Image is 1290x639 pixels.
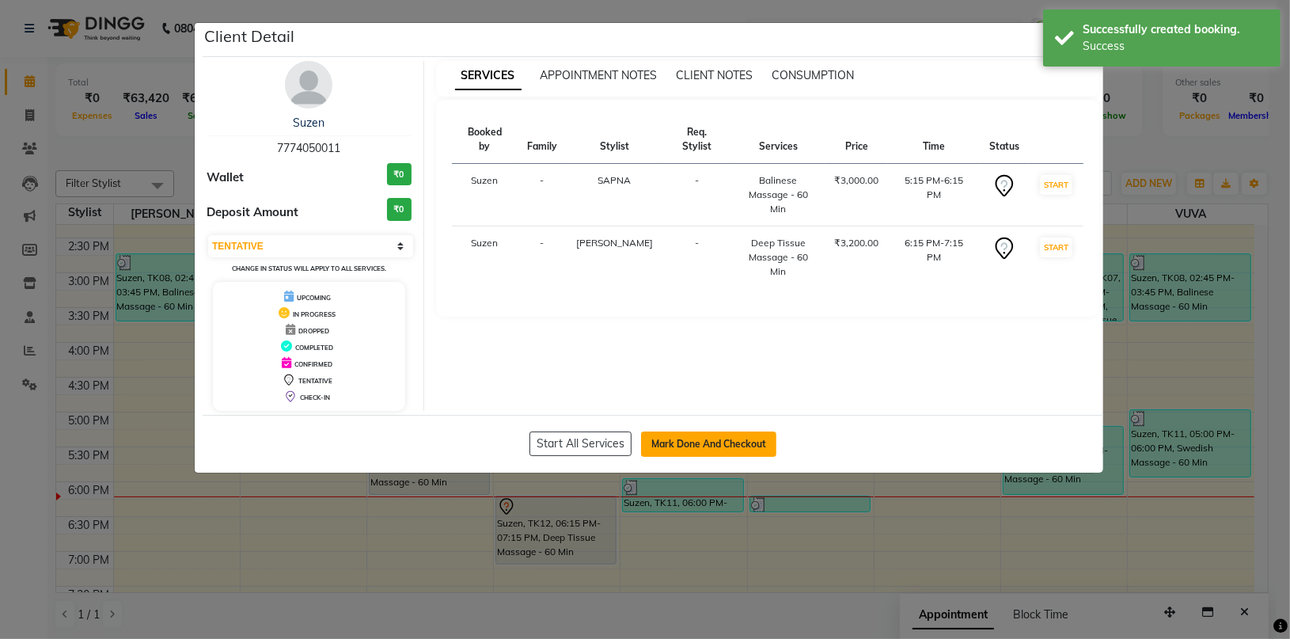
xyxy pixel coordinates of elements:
button: Start All Services [529,432,632,456]
td: Suzen [452,164,518,226]
span: Deposit Amount [207,203,298,222]
h3: ₹0 [387,198,412,221]
td: 6:15 PM-7:15 PM [888,226,980,289]
div: Deep Tissue Massage - 60 Min [741,236,815,279]
div: Success [1083,38,1269,55]
div: ₹3,200.00 [834,236,878,250]
h3: ₹0 [387,163,412,186]
div: Balinese Massage - 60 Min [741,173,815,216]
td: Suzen [452,226,518,289]
span: DROPPED [298,327,329,335]
th: Status [980,116,1029,164]
td: - [518,226,567,289]
td: - [662,226,732,289]
h5: Client Detail [204,25,294,48]
th: Stylist [567,116,662,164]
span: SERVICES [455,62,522,90]
span: [PERSON_NAME] [576,237,653,249]
td: 5:15 PM-6:15 PM [888,164,980,226]
div: Successfully created booking. [1083,21,1269,38]
span: UPCOMING [297,294,331,302]
span: TENTATIVE [298,377,332,385]
span: IN PROGRESS [293,310,336,318]
small: Change in status will apply to all services. [232,264,386,272]
span: CHECK-IN [300,394,330,401]
td: - [518,164,567,226]
img: avatar [285,61,332,108]
span: Wallet [207,169,244,187]
span: 7774050011 [277,141,340,155]
th: Services [731,116,825,164]
th: Price [825,116,888,164]
button: START [1040,238,1072,257]
th: Time [888,116,980,164]
td: - [662,164,732,226]
span: COMPLETED [295,344,333,352]
div: ₹3,000.00 [834,173,878,188]
span: CONSUMPTION [772,68,855,82]
span: APPOINTMENT NOTES [541,68,658,82]
a: Suzen [293,116,324,130]
th: Family [518,116,567,164]
th: Booked by [452,116,518,164]
span: CLIENT NOTES [677,68,753,82]
th: Req. Stylist [662,116,732,164]
span: CONFIRMED [294,360,332,368]
button: Mark Done And Checkout [641,432,776,457]
button: START [1040,175,1072,195]
span: SAPNA [598,174,631,186]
